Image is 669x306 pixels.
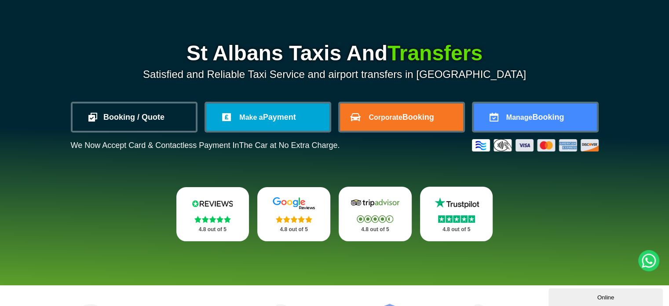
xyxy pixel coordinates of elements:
a: Make aPayment [206,103,329,131]
img: Stars [357,215,393,223]
img: Google [267,197,320,210]
img: Credit And Debit Cards [472,139,599,151]
p: Satisfied and Reliable Taxi Service and airport transfers in [GEOGRAPHIC_DATA] [71,68,599,81]
img: Stars [438,215,475,223]
h1: St Albans Taxis And [71,43,599,64]
p: 4.8 out of 5 [186,224,240,235]
a: Trustpilot Stars 4.8 out of 5 [420,187,493,241]
img: Trustpilot [430,196,483,210]
a: ManageBooking [474,103,597,131]
p: 4.8 out of 5 [348,224,402,235]
img: Reviews.io [186,197,239,210]
a: Booking / Quote [73,103,196,131]
p: We Now Accept Card & Contactless Payment In [71,141,340,150]
span: Make a [239,114,263,121]
a: CorporateBooking [340,103,463,131]
a: Reviews.io Stars 4.8 out of 5 [176,187,249,241]
a: Google Stars 4.8 out of 5 [257,187,330,241]
img: Stars [194,216,231,223]
span: The Car at No Extra Charge. [239,141,340,150]
p: 4.8 out of 5 [267,224,321,235]
img: Stars [276,216,312,223]
img: Tripadvisor [349,196,402,210]
span: Manage [506,114,533,121]
iframe: chat widget [548,287,665,306]
span: Transfers [388,41,483,65]
p: 4.8 out of 5 [430,224,483,235]
a: Tripadvisor Stars 4.8 out of 5 [339,187,412,241]
span: Corporate [369,114,402,121]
